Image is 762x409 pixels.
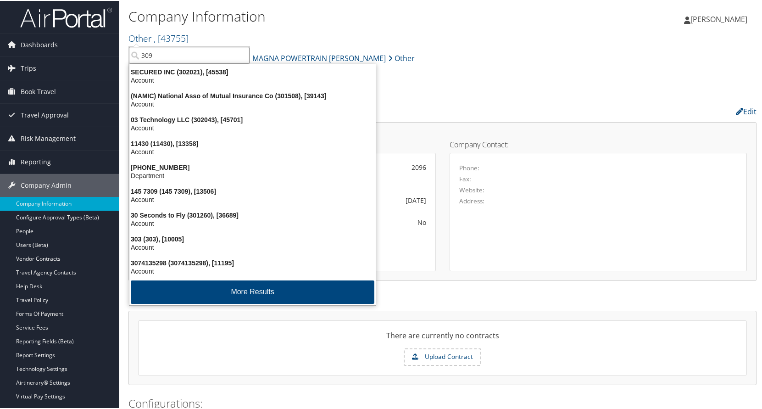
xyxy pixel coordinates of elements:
div: 03 Technology LLC (302043), [45701] [124,115,381,123]
div: Account [124,123,381,131]
div: 3074135298 (3074135298), [11195] [124,258,381,266]
span: Company Admin [21,173,72,196]
div: Account [124,266,381,275]
div: 303 (303), [10005] [124,234,381,242]
div: Account [124,75,381,84]
div: Account [124,147,381,155]
div: 11430 (11430), [13358] [124,139,381,147]
a: Edit [736,106,756,116]
img: airportal-logo.png [20,6,112,28]
a: Other [128,31,189,44]
span: , [ 43755 ] [154,31,189,44]
span: Book Travel [21,79,56,102]
span: Travel Approval [21,103,69,126]
span: [PERSON_NAME] [690,13,747,23]
label: Fax: [459,174,471,183]
div: Account [124,99,381,107]
button: More Results [131,280,374,303]
label: Address: [459,196,484,205]
span: Dashboards [21,33,58,56]
div: SECURED INC (302021), [45538] [124,67,381,75]
label: Website: [459,185,484,194]
label: Upload Contract [405,348,480,364]
span: Reporting [21,150,51,173]
h2: Contracts: [128,291,756,306]
div: Account [124,195,381,203]
input: Search Accounts [129,46,250,63]
h4: Company Contact: [450,140,747,147]
div: There are currently no contracts [139,329,746,347]
div: [PHONE_NUMBER] [124,162,381,171]
h1: Company Information [128,6,547,25]
div: Department [124,171,381,179]
a: MAGNA POWERTRAIN [PERSON_NAME] [246,48,386,67]
a: [PERSON_NAME] [684,5,756,32]
div: Account [124,219,381,227]
div: Account [124,242,381,251]
label: Phone: [459,162,479,172]
div: 30 Seconds to Fly (301260), [36689] [124,210,381,219]
div: 145 7309 (145 7309), [13506] [124,186,381,195]
span: Trips [21,56,36,79]
span: Risk Management [21,126,76,149]
a: Other [388,48,415,67]
div: (NAMIC) National Asso of Mutual Insurance Co (301508), [39143] [124,91,381,99]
